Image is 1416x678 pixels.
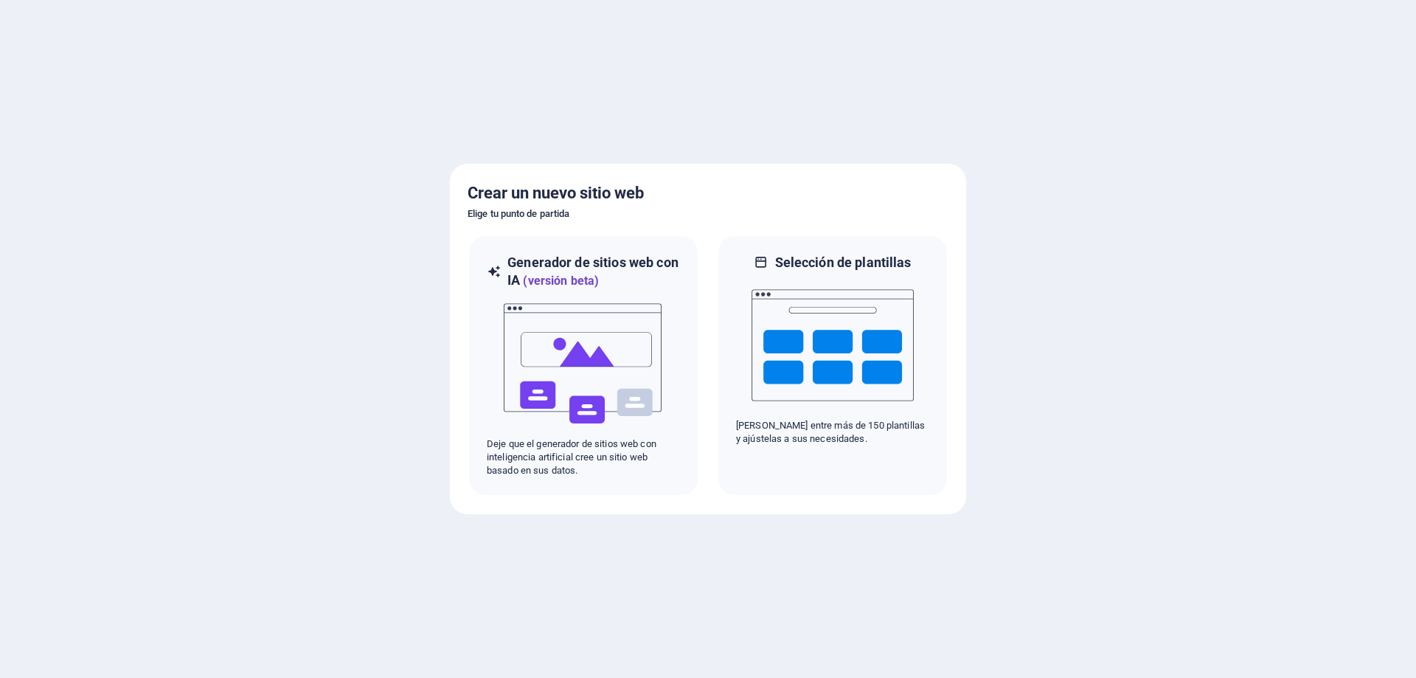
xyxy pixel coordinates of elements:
div: Generador de sitios web con IA(versión beta)aiDeje que el generador de sitios web con inteligenci... [468,235,699,497]
font: Deje que el generador de sitios web con inteligencia artificial cree un sitio web basado en sus d... [487,438,656,476]
font: Selección de plantillas [775,255,912,270]
font: (versión beta) [523,274,599,288]
font: Crear un nuevo sitio web [468,184,644,202]
font: [PERSON_NAME] entre más de 150 plantillas y ajústelas a sus necesidades. [736,420,925,444]
div: Selección de plantillas[PERSON_NAME] entre más de 150 plantillas y ajústelas a sus necesidades. [717,235,948,497]
font: Elige tu punto de partida [468,208,569,219]
img: ai [502,290,664,437]
font: Generador de sitios web con IA [507,255,678,288]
